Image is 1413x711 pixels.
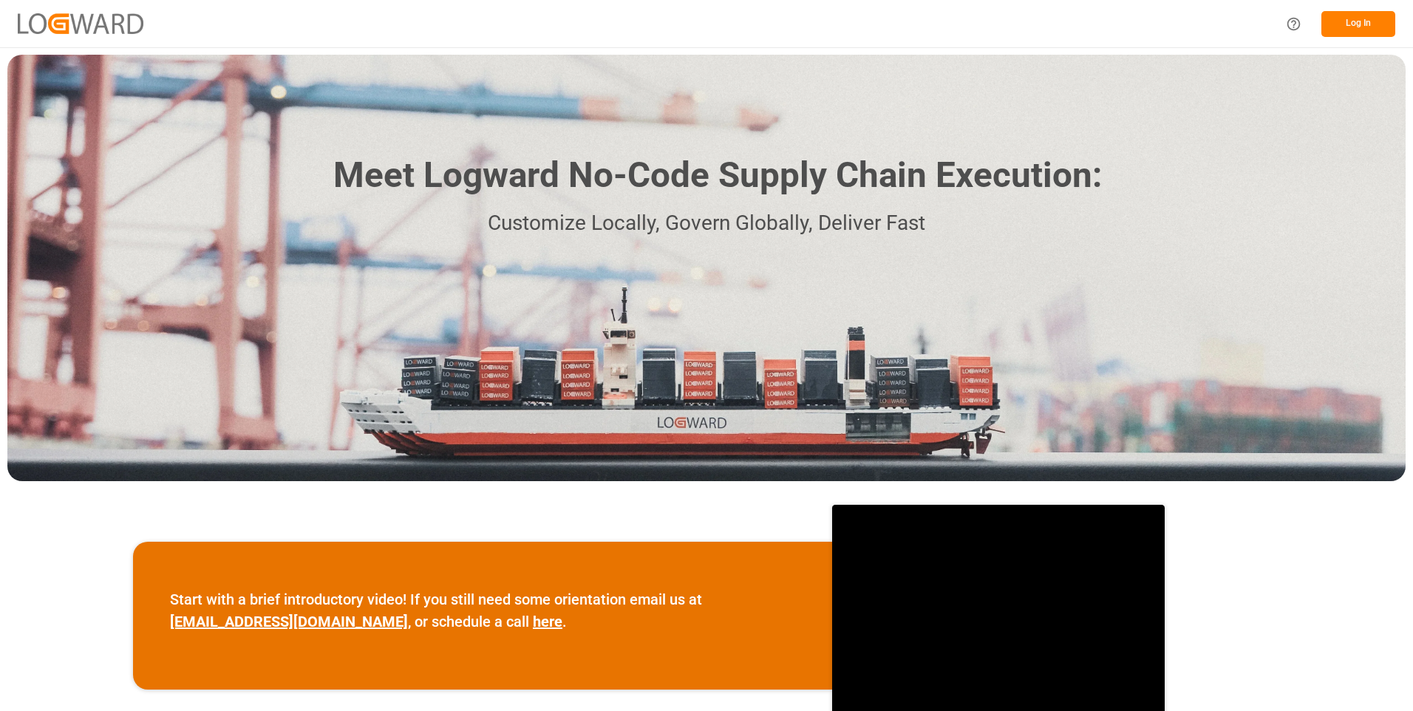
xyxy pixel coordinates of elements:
[170,613,408,630] a: [EMAIL_ADDRESS][DOMAIN_NAME]
[533,613,562,630] a: here
[18,13,143,33] img: Logward_new_orange.png
[1277,7,1310,41] button: Help Center
[170,588,795,633] p: Start with a brief introductory video! If you still need some orientation email us at , or schedu...
[1321,11,1395,37] button: Log In
[333,149,1102,202] h1: Meet Logward No-Code Supply Chain Execution:
[311,207,1102,240] p: Customize Locally, Govern Globally, Deliver Fast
